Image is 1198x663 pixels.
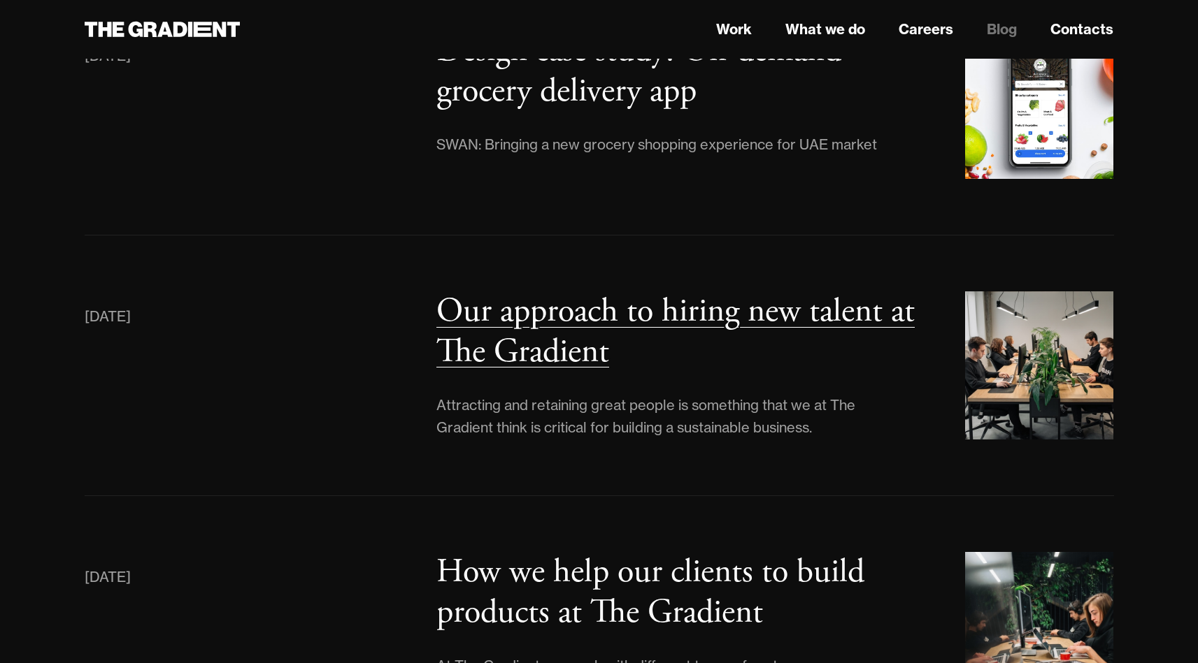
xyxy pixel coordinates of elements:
div: Attracting and retaining great people is something that we at The Gradient think is critical for ... [436,394,881,439]
a: Contacts [1050,19,1113,40]
div: [DATE] [85,566,131,588]
a: Blog [987,19,1017,40]
h3: How we help our clients to build products at The Gradient [436,551,864,634]
h3: Design case study: On-demand grocery delivery app [436,29,841,112]
h3: Our approach to hiring new talent at The Gradient [436,290,915,373]
a: Careers [899,19,953,40]
div: SWAN: Bringing a new grocery shopping experience for UAE market [436,133,877,156]
a: Work [716,19,752,40]
a: [DATE]Our approach to hiring new talent at The GradientAttracting and retaining great people is s... [85,291,1114,439]
div: [DATE] [85,305,131,328]
a: What we do [785,19,865,40]
a: [DATE]Design case study: On-demand grocery delivery appSWAN: Bringing a new grocery shopping expe... [85,31,1114,179]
